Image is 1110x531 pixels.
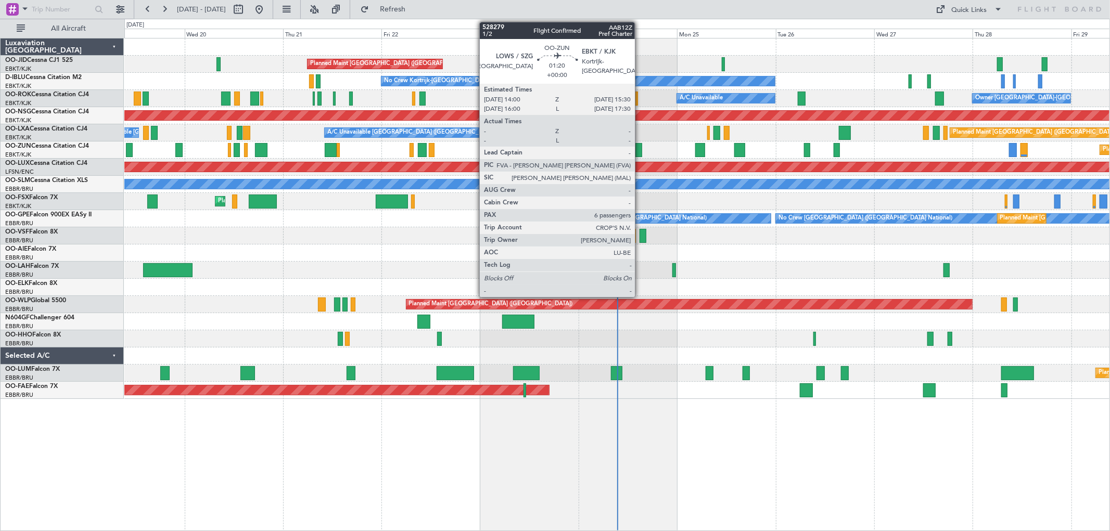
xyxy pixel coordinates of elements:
a: EBBR/BRU [5,254,33,262]
span: [DATE] - [DATE] [177,5,226,14]
a: OO-WLPGlobal 5500 [5,297,66,304]
div: A/C Unavailable [680,90,723,106]
div: Planned Maint [GEOGRAPHIC_DATA] ([GEOGRAPHIC_DATA]) [310,56,474,72]
span: N604GF [5,315,30,321]
a: OO-SLMCessna Citation XLS [5,177,88,184]
div: Thu 21 [283,29,381,38]
a: OO-LAHFalcon 7X [5,263,59,269]
a: D-IBLUCessna Citation M2 [5,74,82,81]
a: OO-AIEFalcon 7X [5,246,56,252]
span: OO-FAE [5,383,29,390]
span: D-IBLU [5,74,25,81]
span: OO-ELK [5,280,29,287]
a: OO-ROKCessna Citation CJ4 [5,92,89,98]
a: OO-FSXFalcon 7X [5,195,58,201]
a: EBBR/BRU [5,219,33,227]
span: OO-NSG [5,109,31,115]
a: OO-ELKFalcon 8X [5,280,57,287]
div: Planned Maint Kortrijk-[GEOGRAPHIC_DATA] [218,193,339,209]
span: OO-JID [5,57,27,63]
span: OO-AIE [5,246,28,252]
div: Sat 23 [480,29,579,38]
span: OO-LAH [5,263,30,269]
a: EBBR/BRU [5,271,33,279]
a: OO-JIDCessna CJ1 525 [5,57,73,63]
div: Fri 22 [381,29,480,38]
span: OO-FSX [5,195,29,201]
div: A/C Unavailable [GEOGRAPHIC_DATA] ([GEOGRAPHIC_DATA] National) [327,125,521,140]
a: EBBR/BRU [5,374,33,382]
input: Trip Number [32,2,92,17]
div: Sun 24 [579,29,677,38]
span: OO-VSF [5,229,29,235]
a: EBBR/BRU [5,340,33,347]
div: No Crew Kortrijk-[GEOGRAPHIC_DATA] [384,73,491,89]
a: OO-HHOFalcon 8X [5,332,61,338]
a: EBKT/KJK [5,65,31,73]
span: OO-HHO [5,332,32,338]
span: OO-LUM [5,366,31,372]
a: OO-VSFFalcon 8X [5,229,58,235]
div: No Crew [GEOGRAPHIC_DATA] ([GEOGRAPHIC_DATA] National) [779,211,953,226]
div: Planned Maint [GEOGRAPHIC_DATA] ([GEOGRAPHIC_DATA]) [409,296,573,312]
a: EBBR/BRU [5,391,33,399]
a: EBBR/BRU [5,305,33,313]
button: Refresh [355,1,418,18]
a: EBKT/KJK [5,99,31,107]
a: N604GFChallenger 604 [5,315,74,321]
div: Mon 25 [677,29,775,38]
a: OO-LUMFalcon 7X [5,366,60,372]
a: OO-NSGCessna Citation CJ4 [5,109,89,115]
div: Thu 28 [973,29,1071,38]
div: Tue 19 [86,29,184,38]
a: EBBR/BRU [5,237,33,244]
div: Quick Links [952,5,987,16]
a: LFSN/ENC [5,168,34,176]
a: EBBR/BRU [5,288,33,296]
a: EBBR/BRU [5,322,33,330]
div: Wed 20 [185,29,283,38]
span: OO-LXA [5,126,30,132]
a: OO-FAEFalcon 7X [5,383,58,390]
span: OO-SLM [5,177,30,184]
a: EBKT/KJK [5,202,31,210]
span: OO-LUX [5,160,30,166]
div: Wed 27 [874,29,973,38]
a: OO-GPEFalcon 900EX EASy II [5,212,92,218]
span: OO-WLP [5,297,31,304]
div: Tue 26 [776,29,874,38]
span: Refresh [371,6,415,13]
a: EBKT/KJK [5,82,31,90]
button: Quick Links [931,1,1008,18]
span: All Aircraft [27,25,110,32]
span: OO-ZUN [5,143,31,149]
span: OO-GPE [5,212,30,218]
a: EBKT/KJK [5,151,31,159]
a: EBBR/BRU [5,185,33,193]
a: EBKT/KJK [5,134,31,141]
a: OO-LXACessna Citation CJ4 [5,126,87,132]
a: OO-LUXCessna Citation CJ4 [5,160,87,166]
a: OO-ZUNCessna Citation CJ4 [5,143,89,149]
span: OO-ROK [5,92,31,98]
button: All Aircraft [11,20,113,37]
div: [DATE] [126,21,144,30]
a: EBKT/KJK [5,116,31,124]
div: No Crew [GEOGRAPHIC_DATA] ([GEOGRAPHIC_DATA] National) [533,211,707,226]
